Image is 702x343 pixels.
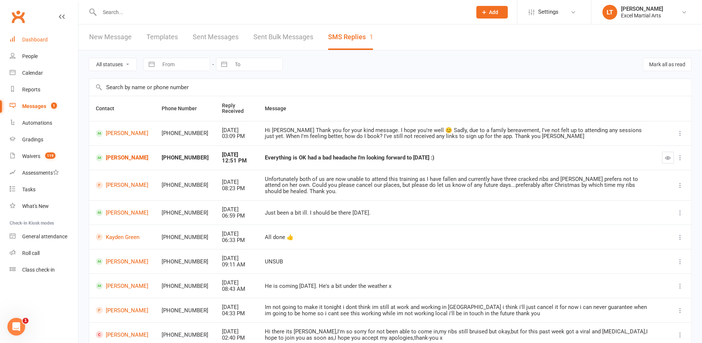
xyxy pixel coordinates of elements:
[489,9,499,15] span: Add
[22,170,59,176] div: Assessments
[222,206,252,213] div: [DATE]
[158,58,210,71] input: From
[22,70,43,76] div: Calendar
[22,87,40,93] div: Reports
[10,228,78,245] a: General attendance kiosk mode
[7,318,25,336] iframe: Intercom live chat
[222,255,252,262] div: [DATE]
[89,24,132,50] a: New Message
[96,258,148,265] a: [PERSON_NAME]
[22,137,43,142] div: Gradings
[162,210,209,216] div: [PHONE_NUMBER]
[162,155,209,161] div: [PHONE_NUMBER]
[96,233,148,241] a: Kayden Green
[10,98,78,115] a: Messages 1
[162,283,209,289] div: [PHONE_NUMBER]
[96,130,148,137] a: [PERSON_NAME]
[222,310,252,317] div: 04:33 PM
[222,185,252,192] div: 08:23 PM
[265,259,649,265] div: UNSUB
[265,176,649,195] div: Unfortunately both of us are now unable to attend this training as I have fallen and currently ha...
[10,148,78,165] a: Waivers 119
[222,152,252,158] div: [DATE]
[265,210,649,216] div: Just been a bit ill. I should be there [DATE].
[10,48,78,65] a: People
[621,6,663,12] div: [PERSON_NAME]
[222,335,252,341] div: 02:40 PM
[22,250,40,256] div: Roll call
[22,103,46,109] div: Messages
[253,24,313,50] a: Sent Bulk Messages
[328,24,373,50] a: SMS Replies1
[10,115,78,131] a: Automations
[22,267,55,273] div: Class check-in
[23,318,28,324] span: 1
[10,81,78,98] a: Reports
[146,24,178,50] a: Templates
[265,304,649,316] div: Im not going to make it tonight i dont think im still at work and working in [GEOGRAPHIC_DATA] i ...
[22,233,67,239] div: General attendance
[265,155,649,161] div: Everything is OK had a bad headache I'm looking forward to [DATE] :)
[222,304,252,310] div: [DATE]
[97,7,467,17] input: Search...
[231,58,282,71] input: To
[222,213,252,219] div: 06:59 PM
[643,58,692,71] button: Mark all as read
[22,53,38,59] div: People
[222,179,252,185] div: [DATE]
[10,131,78,148] a: Gradings
[10,198,78,215] a: What's New
[96,209,148,216] a: [PERSON_NAME]
[265,127,649,139] div: Hi [PERSON_NAME] Thank you for your kind message. I hope you're well 😊 Sadly, due to a family ber...
[89,96,155,121] th: Contact
[162,259,209,265] div: [PHONE_NUMBER]
[538,4,558,20] span: Settings
[162,182,209,188] div: [PHONE_NUMBER]
[162,234,209,241] div: [PHONE_NUMBER]
[222,237,252,243] div: 06:33 PM
[10,65,78,81] a: Calendar
[10,245,78,262] a: Roll call
[22,186,36,192] div: Tasks
[222,262,252,268] div: 09:11 AM
[265,329,649,341] div: Hi there its [PERSON_NAME],I'm so sorry for not been able to come in,my ribs still bruised but ok...
[603,5,617,20] div: LT
[193,24,239,50] a: Sent Messages
[162,130,209,137] div: [PHONE_NUMBER]
[621,12,663,19] div: Excel Martial Arts
[265,283,649,289] div: He is coming [DATE]. He's a bit under the weather x
[222,231,252,237] div: [DATE]
[96,182,148,189] a: [PERSON_NAME]
[22,203,49,209] div: What's New
[155,96,215,121] th: Phone Number
[222,286,252,292] div: 08:43 AM
[22,120,52,126] div: Automations
[45,152,55,159] span: 119
[222,280,252,286] div: [DATE]
[258,96,655,121] th: Message
[162,332,209,338] div: [PHONE_NUMBER]
[22,153,40,159] div: Waivers
[51,102,57,109] span: 1
[222,329,252,335] div: [DATE]
[10,262,78,278] a: Class kiosk mode
[22,37,48,43] div: Dashboard
[96,307,148,314] a: [PERSON_NAME]
[222,158,252,164] div: 12:51 PM
[476,6,508,19] button: Add
[9,7,27,26] a: Clubworx
[222,127,252,134] div: [DATE]
[10,31,78,48] a: Dashboard
[215,96,258,121] th: Reply Received
[162,307,209,314] div: [PHONE_NUMBER]
[10,165,78,181] a: Assessments
[265,234,649,241] div: All done 👍
[96,282,148,289] a: [PERSON_NAME]
[10,181,78,198] a: Tasks
[96,154,148,161] a: [PERSON_NAME]
[222,133,252,139] div: 03:09 PM
[96,331,148,338] a: [PERSON_NAME]
[369,33,373,41] div: 1
[89,79,691,96] input: Search by name or phone number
